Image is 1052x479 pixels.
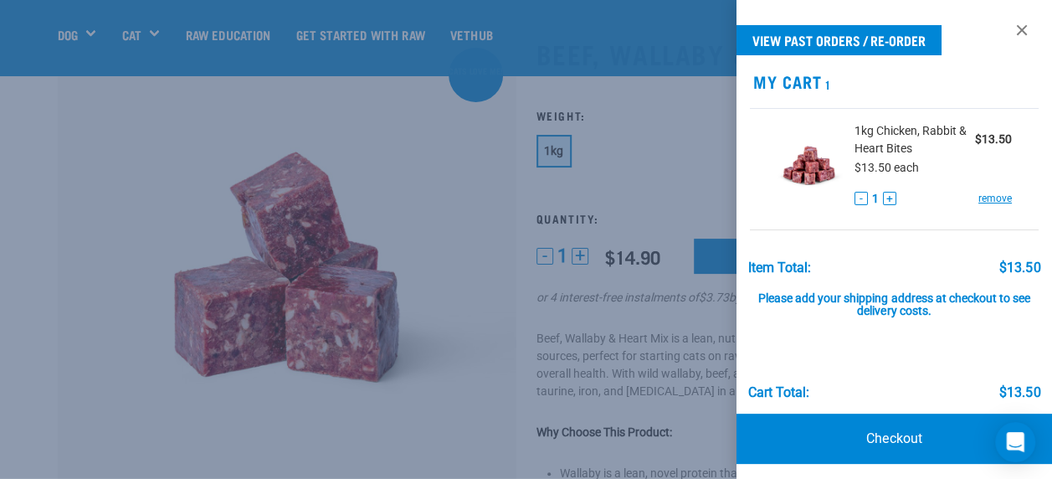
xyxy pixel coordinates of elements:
[736,72,1052,91] h2: My Cart
[748,260,811,276] div: Item Total:
[777,122,842,209] img: Chicken, Rabbit & Heart Bites
[975,132,1012,146] strong: $13.50
[883,192,896,205] button: +
[995,422,1035,462] div: Open Intercom Messenger
[999,385,1040,400] div: $13.50
[822,81,832,87] span: 1
[748,385,809,400] div: Cart total:
[854,122,975,157] span: 1kg Chicken, Rabbit & Heart Bites
[999,260,1040,276] div: $13.50
[854,192,868,205] button: -
[872,190,879,208] span: 1
[736,414,1052,464] a: Checkout
[736,25,942,55] a: View past orders / re-order
[748,276,1041,319] div: Please add your shipping address at checkout to see delivery costs.
[978,191,1012,206] a: remove
[854,161,919,174] span: $13.50 each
